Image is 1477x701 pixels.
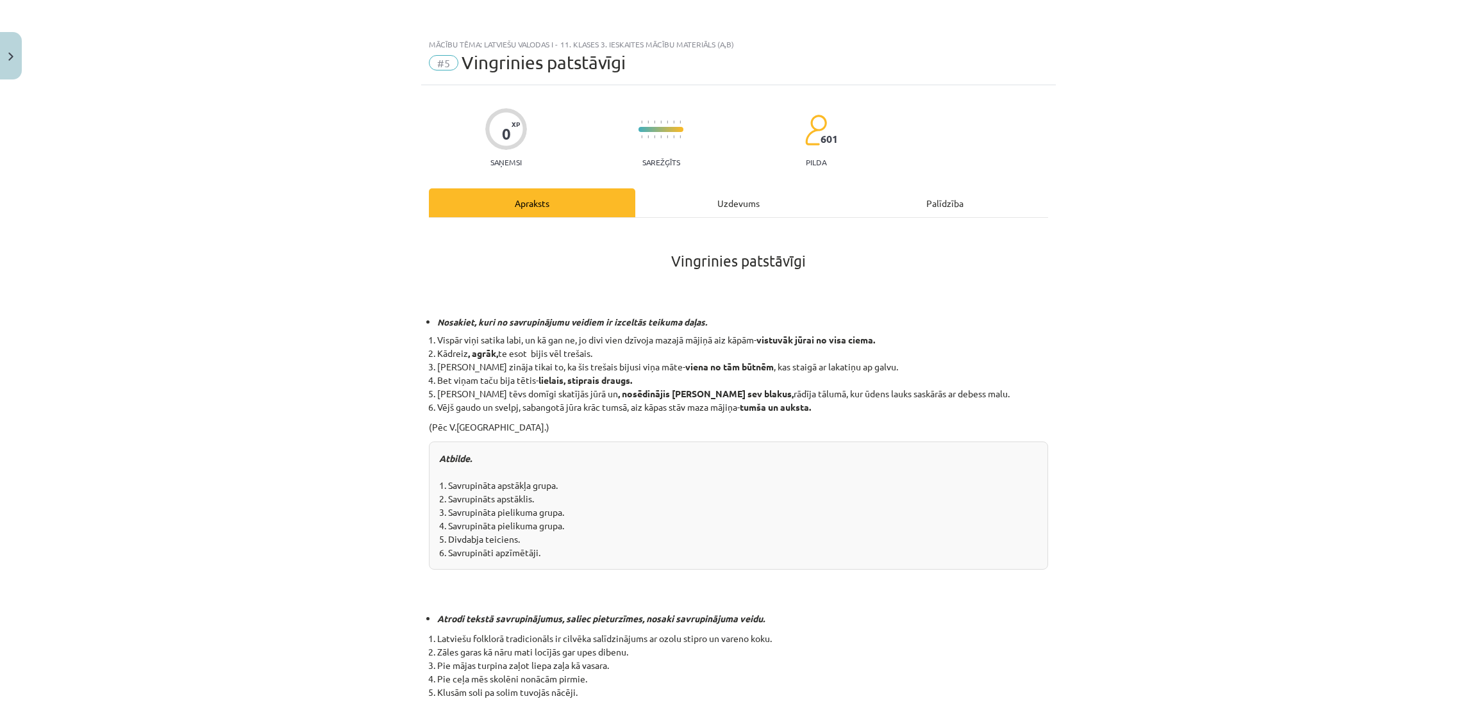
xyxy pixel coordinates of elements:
[642,158,680,167] p: Sarežģīts
[437,613,765,624] i: Atrodi tekstā savrupinājumus, saliec pieturzīmes, nosaki savrupinājuma veidu.
[8,53,13,61] img: icon-close-lesson-0947bae3869378f0d4975bcd49f059093ad1ed9edebbc8119c70593378902aed.svg
[437,374,1048,387] li: Bet viņam taču bija tētis-
[429,229,1048,269] h1: Vingrinies patstāvīgi
[512,120,520,128] span: XP
[660,135,662,138] img: icon-short-line-57e1e144782c952c97e751825c79c345078a6d821885a25fce030b3d8c18986b.svg
[429,441,1048,570] div: 1. Savrupināta apstākļa grupa. 2. Savrupināts apstāklis. 3. Savrupināta pielikuma grupa. 4. Savru...
[437,400,1048,414] li: Vējš gaudo un svelpj, sabangotā jūra krāc tumsā, aiz kāpas stāv maza mājiņa-
[429,55,458,70] span: #5
[806,158,826,167] p: pilda
[618,388,794,399] b: , nosēdinājis [PERSON_NAME] sev blakus,
[660,120,662,124] img: icon-short-line-57e1e144782c952c97e751825c79c345078a6d821885a25fce030b3d8c18986b.svg
[647,120,649,124] img: icon-short-line-57e1e144782c952c97e751825c79c345078a6d821885a25fce030b3d8c18986b.svg
[654,135,655,138] img: icon-short-line-57e1e144782c952c97e751825c79c345078a6d821885a25fce030b3d8c18986b.svg
[654,120,655,124] img: icon-short-line-57e1e144782c952c97e751825c79c345078a6d821885a25fce030b3d8c18986b.svg
[740,401,811,413] b: tumša un auksta.
[485,158,527,167] p: Saņemsi
[673,120,674,124] img: icon-short-line-57e1e144782c952c97e751825c79c345078a6d821885a25fce030b3d8c18986b.svg
[685,361,774,372] b: viena no tām būtnēm
[635,188,842,217] div: Uzdevums
[429,188,635,217] div: Apraksts
[821,133,838,145] span: 601
[437,632,1048,645] li: Latviešu folklorā tradicionāls ir cilvēka salīdzinājums ar ozolu stipro un vareno koku.
[756,334,875,345] b: vistuvāk jūrai no visa ciema.
[641,135,642,138] img: icon-short-line-57e1e144782c952c97e751825c79c345078a6d821885a25fce030b3d8c18986b.svg
[437,686,1048,699] li: Klusām soli pa solim tuvojās nācēji.
[437,659,1048,672] li: Pie mājas turpina zaļot liepa zaļa kā vasara.
[805,114,827,146] img: students-c634bb4e5e11cddfef0936a35e636f08e4e9abd3cc4e673bd6f9a4125e45ecb1.svg
[680,120,681,124] img: icon-short-line-57e1e144782c952c97e751825c79c345078a6d821885a25fce030b3d8c18986b.svg
[680,135,681,138] img: icon-short-line-57e1e144782c952c97e751825c79c345078a6d821885a25fce030b3d8c18986b.svg
[437,347,1048,360] li: Kādreiz te esot bijis vēl trešais.
[437,316,707,327] i: Nosakiet, kuri no savrupinājumu veidiem ir izceltās teikuma daļas.
[429,420,1048,434] p: (Pēc V.[GEOGRAPHIC_DATA].)
[437,672,1048,686] li: Pie ceļa mēs skolēni nonācām pirmie.
[502,125,511,143] div: 0
[468,347,498,359] b: , agrāk,
[538,374,632,386] b: lielais, stiprais draugs.
[641,120,642,124] img: icon-short-line-57e1e144782c952c97e751825c79c345078a6d821885a25fce030b3d8c18986b.svg
[667,120,668,124] img: icon-short-line-57e1e144782c952c97e751825c79c345078a6d821885a25fce030b3d8c18986b.svg
[437,360,1048,374] li: [PERSON_NAME] zināja tikai to, ka šis trešais bijusi viņa māte- , kas staigā ar lakatiņu ap galvu.
[673,135,674,138] img: icon-short-line-57e1e144782c952c97e751825c79c345078a6d821885a25fce030b3d8c18986b.svg
[437,645,1048,659] li: Zāles garas kā nāru mati locījās gar upes dibenu.
[437,333,1048,347] li: Vispār viņi satika labi, un kā gan ne, jo divi vien dzīvoja mazajā mājiņā aiz kāpām-
[667,135,668,138] img: icon-short-line-57e1e144782c952c97e751825c79c345078a6d821885a25fce030b3d8c18986b.svg
[437,387,1048,400] li: [PERSON_NAME] tēvs domīgi skatījās jūrā un rādīja tālumā, kur ūdens lauks saskārās ar debess malu.
[842,188,1048,217] div: Palīdzība
[439,452,472,464] strong: Atbilde.
[462,52,626,73] span: Vingrinies patstāvīgi
[429,40,1048,49] div: Mācību tēma: Latviešu valodas i - 11. klases 3. ieskaites mācību materiāls (a,b)
[647,135,649,138] img: icon-short-line-57e1e144782c952c97e751825c79c345078a6d821885a25fce030b3d8c18986b.svg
